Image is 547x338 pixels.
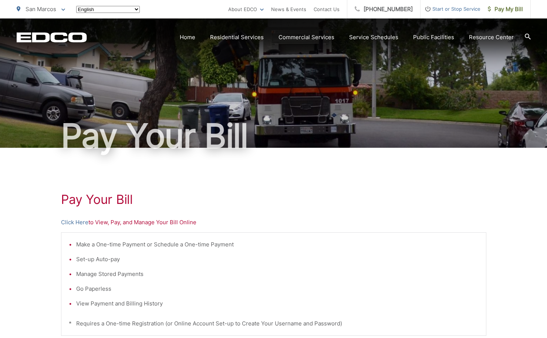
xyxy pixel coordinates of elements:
li: Go Paperless [76,284,479,293]
a: News & Events [271,5,306,14]
p: * Requires a One-time Registration (or Online Account Set-up to Create Your Username and Password) [69,319,479,328]
p: to View, Pay, and Manage Your Bill Online [61,218,486,227]
a: Click Here [61,218,88,227]
a: EDCD logo. Return to the homepage. [17,32,87,42]
li: Set-up Auto-pay [76,255,479,264]
a: About EDCO [228,5,264,14]
a: Public Facilities [413,33,454,42]
select: Select a language [76,6,140,13]
li: Manage Stored Payments [76,270,479,279]
a: Home [180,33,195,42]
li: View Payment and Billing History [76,299,479,308]
li: Make a One-time Payment or Schedule a One-time Payment [76,240,479,249]
a: Contact Us [314,5,340,14]
span: San Marcos [26,6,56,13]
a: Commercial Services [278,33,334,42]
a: Resource Center [469,33,514,42]
a: Residential Services [210,33,264,42]
h1: Pay Your Bill [17,117,531,154]
h1: Pay Your Bill [61,192,486,207]
a: Service Schedules [349,33,398,42]
span: Pay My Bill [488,5,523,14]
